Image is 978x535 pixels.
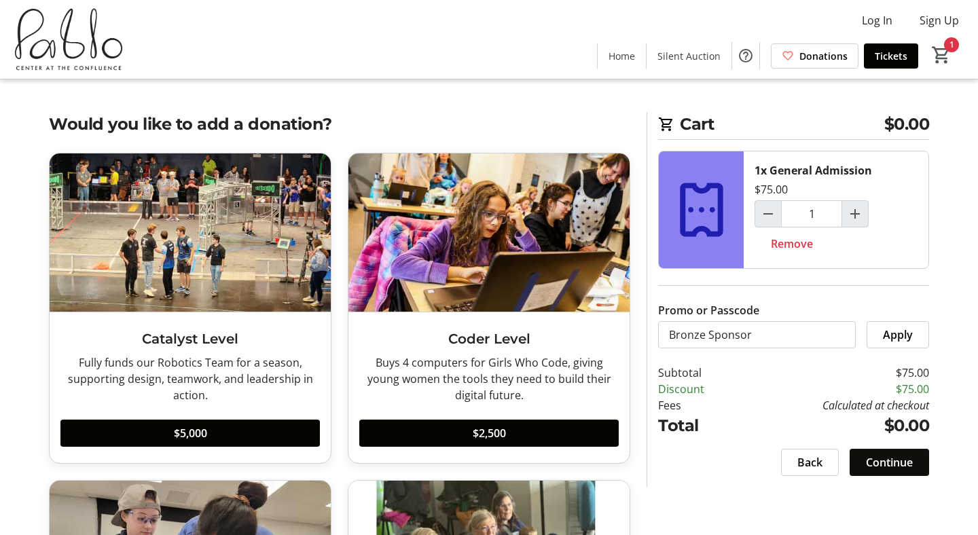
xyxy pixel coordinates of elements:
[740,413,929,438] td: $0.00
[60,420,320,447] button: $5,000
[866,454,913,471] span: Continue
[658,413,740,438] td: Total
[864,43,918,69] a: Tickets
[658,397,740,413] td: Fees
[50,153,331,312] img: Catalyst Level
[755,230,829,257] button: Remove
[598,43,646,69] a: Home
[658,321,856,348] input: Enter promo or passcode
[359,420,619,447] button: $2,500
[755,201,781,227] button: Decrement by one
[755,162,872,179] div: 1x General Admission
[797,454,822,471] span: Back
[875,49,907,63] span: Tickets
[658,365,740,381] td: Subtotal
[842,201,868,227] button: Increment by one
[657,49,721,63] span: Silent Auction
[60,329,320,349] h3: Catalyst Level
[60,354,320,403] div: Fully funds our Robotics Team for a season, supporting design, teamwork, and leadership in action.
[850,449,929,476] button: Continue
[884,112,930,136] span: $0.00
[609,49,635,63] span: Home
[755,181,788,198] div: $75.00
[799,49,848,63] span: Donations
[359,329,619,349] h3: Coder Level
[348,153,630,312] img: Coder Level
[771,236,813,252] span: Remove
[359,354,619,403] div: Buys 4 computers for Girls Who Code, giving young women the tools they need to build their digita...
[867,321,929,348] button: Apply
[658,112,929,140] h2: Cart
[851,10,903,31] button: Log In
[647,43,731,69] a: Silent Auction
[771,43,858,69] a: Donations
[658,302,759,318] label: Promo or Passcode
[740,397,929,413] td: Calculated at checkout
[920,12,959,29] span: Sign Up
[740,381,929,397] td: $75.00
[862,12,892,29] span: Log In
[732,42,759,69] button: Help
[174,425,207,441] span: $5,000
[909,10,970,31] button: Sign Up
[658,381,740,397] td: Discount
[473,425,506,441] span: $2,500
[929,43,954,67] button: Cart
[8,5,129,73] img: Pablo Center's Logo
[781,200,842,227] input: General Admission Quantity
[49,112,630,136] h2: Would you like to add a donation?
[883,327,913,343] span: Apply
[740,365,929,381] td: $75.00
[781,449,839,476] button: Back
